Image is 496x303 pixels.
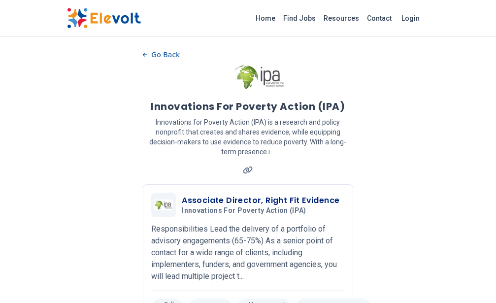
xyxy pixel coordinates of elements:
a: Home [252,10,279,26]
h1: Innovations For Poverty Action (IPA) [151,100,345,113]
a: Contact [363,10,396,26]
a: Resources [320,10,363,26]
a: Find Jobs [279,10,320,26]
p: Responsibilities Lead the delivery of a portfolio of advisory engagements (65-75%) As a senior po... [151,223,345,282]
p: Innovations for Poverty Action (IPA) is a research and policy nonprofit that creates and shares e... [143,117,353,157]
img: Innovations For Poverty Action (IPA) [154,200,173,210]
img: Elevolt [67,8,141,29]
h3: Associate Director, Right Fit Evidence [182,195,339,206]
a: Login [396,8,426,28]
span: Innovations For Poverty Action (IPA) [182,206,306,215]
button: Go Back [143,47,180,62]
img: Innovations For Poverty Action (IPA) [233,62,287,92]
